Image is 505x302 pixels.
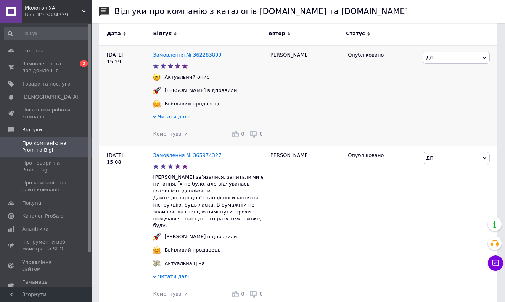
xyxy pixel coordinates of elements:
[158,114,189,120] span: Читати далі
[153,260,161,267] img: :money_with_wings:
[153,73,161,81] img: :nerd_face:
[426,55,433,60] span: Дії
[259,291,262,297] span: 0
[153,131,187,137] span: Коментувати
[162,74,211,81] div: Актуальний опис
[265,45,344,146] div: [PERSON_NAME]
[259,131,262,137] span: 0
[153,131,187,137] div: Коментувати
[4,27,90,40] input: Пошук
[162,247,222,254] div: Ввічливий продавець
[348,152,417,159] div: Опубліковано
[114,7,408,16] h1: Відгуки про компанію з каталогів [DOMAIN_NAME] та [DOMAIN_NAME]
[153,273,264,282] div: Читати далі
[153,246,161,254] img: :hugging_face:
[269,30,285,37] span: Автор
[22,239,71,252] span: Інструменти веб-майстра та SEO
[22,94,79,100] span: [DEMOGRAPHIC_DATA]
[346,30,365,37] span: Статус
[153,233,161,241] img: :rocket:
[153,291,187,297] div: Коментувати
[22,259,71,273] span: Управління сайтом
[153,113,264,122] div: Читати далі
[25,5,82,11] span: Молоток УА
[22,179,71,193] span: Про компанію на сайті компанії
[241,131,244,137] span: 0
[162,233,239,240] div: [PERSON_NAME] відправили
[22,226,48,233] span: Аналітика
[80,60,88,67] span: 2
[22,160,71,173] span: Про товари на Prom і Bigl
[153,291,187,297] span: Коментувати
[22,47,43,54] span: Головна
[153,30,172,37] span: Відгук
[107,30,121,37] span: Дата
[348,52,417,58] div: Опубліковано
[241,291,244,297] span: 0
[22,140,71,153] span: Про компанію на Prom та Bigl
[162,87,239,94] div: [PERSON_NAME] відправили
[158,273,189,279] span: Читати далі
[22,107,71,120] span: Показники роботи компанії
[22,279,71,292] span: Гаманець компанії
[153,174,264,229] p: [PERSON_NAME] звʼязалися, запитали чи є питання. Їх не було, але відчувалась готовність допомогти...
[22,126,42,133] span: Відгуки
[153,100,161,108] img: :hugging_face:
[426,155,433,161] span: Дії
[22,200,43,207] span: Покупці
[488,255,503,271] button: Чат з покупцем
[153,52,221,58] a: Замовлення № 362283809
[153,87,161,94] img: :rocket:
[22,81,71,87] span: Товари та послуги
[162,260,206,267] div: Актуальна ціна
[153,152,221,158] a: Замовлення № 365974327
[162,100,222,107] div: Ввічливий продавець
[99,45,153,146] div: [DATE] 15:29
[22,60,71,74] span: Замовлення та повідомлення
[25,11,92,18] div: Ваш ID: 3884339
[22,213,63,220] span: Каталог ProSale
